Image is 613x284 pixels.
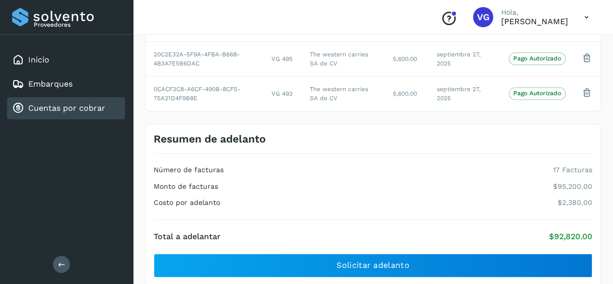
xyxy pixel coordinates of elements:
p: Hola, [501,8,568,17]
td: VG 493 [263,76,302,111]
h4: Número de facturas [154,166,224,174]
p: Pago Autorizado [513,90,561,97]
td: The western carries SA de CV [302,41,385,76]
span: 5,600.00 [393,90,417,97]
span: 5,600.00 [393,55,417,62]
p: 17 Facturas [553,166,592,174]
td: The western carries SA de CV [302,76,385,111]
td: 20C2E32A-5F9A-4FBA-B668-4B3A7E5B6DAC [146,41,263,76]
span: Solicitar adelanto [336,260,409,271]
h3: Resumen de adelanto [154,132,266,145]
span: septiembre 27, 2025 [437,86,481,102]
h4: Total a adelantar [154,232,221,241]
button: Solicitar adelanto [154,253,592,277]
a: Cuentas por cobrar [28,103,105,113]
td: VG 495 [263,41,302,76]
a: Inicio [28,55,49,64]
td: 0CACF2C8-A6CF-490B-8CF5-75A21D4F9B8E [146,76,263,111]
p: $95,200.00 [553,182,592,191]
p: Proveedores [34,21,121,28]
div: Cuentas por cobrar [7,97,125,119]
p: $2,380.00 [558,198,592,207]
a: Embarques [28,79,73,89]
p: Pago Autorizado [513,55,561,62]
div: Embarques [7,73,125,95]
div: Inicio [7,49,125,71]
h4: Costo por adelanto [154,198,220,207]
p: VIRIDIANA GONZALEZ MENDOZA [501,17,568,26]
h4: Monto de facturas [154,182,218,191]
span: septiembre 27, 2025 [437,51,481,67]
p: $92,820.00 [549,232,592,241]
